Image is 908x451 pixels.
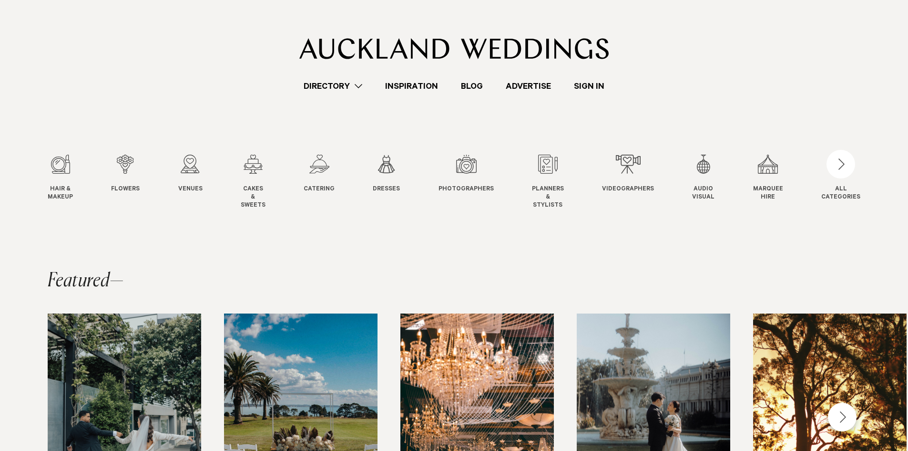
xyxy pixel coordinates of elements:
[439,186,494,194] span: Photographers
[753,155,802,210] swiper-slide: 11 / 12
[753,155,783,202] a: Marquee Hire
[753,186,783,202] span: Marquee Hire
[48,155,73,202] a: Hair & Makeup
[602,155,654,194] a: Videographers
[241,155,285,210] swiper-slide: 4 / 12
[111,155,159,210] swiper-slide: 2 / 12
[111,186,140,194] span: Flowers
[494,80,562,93] a: Advertise
[48,155,92,210] swiper-slide: 1 / 12
[692,155,734,210] swiper-slide: 10 / 12
[439,155,513,210] swiper-slide: 7 / 12
[241,155,265,210] a: Cakes & Sweets
[373,186,400,194] span: Dresses
[373,155,400,194] a: Dresses
[48,186,73,202] span: Hair & Makeup
[439,155,494,194] a: Photographers
[449,80,494,93] a: Blog
[532,186,564,210] span: Planners & Stylists
[692,155,714,202] a: Audio Visual
[532,155,583,210] swiper-slide: 8 / 12
[821,155,860,199] button: ALLCATEGORIES
[602,155,673,210] swiper-slide: 9 / 12
[304,155,354,210] swiper-slide: 5 / 12
[111,155,140,194] a: Flowers
[374,80,449,93] a: Inspiration
[304,186,335,194] span: Catering
[48,272,124,291] h2: Featured
[532,155,564,210] a: Planners & Stylists
[373,155,419,210] swiper-slide: 6 / 12
[178,186,203,194] span: Venues
[292,80,374,93] a: Directory
[692,186,714,202] span: Audio Visual
[178,155,203,194] a: Venues
[602,186,654,194] span: Videographers
[241,186,265,210] span: Cakes & Sweets
[562,80,616,93] a: Sign In
[299,38,609,59] img: Auckland Weddings Logo
[821,186,860,202] div: ALL CATEGORIES
[178,155,222,210] swiper-slide: 3 / 12
[304,155,335,194] a: Catering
